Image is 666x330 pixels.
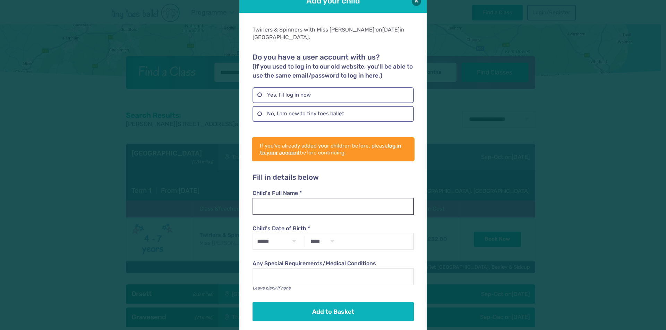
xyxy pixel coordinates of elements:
div: Twirlers & Spinners with Miss [PERSON_NAME] on in [GEOGRAPHIC_DATA]. [253,26,413,42]
label: No, I am new to tiny toes ballet [253,106,413,122]
button: Add to Basket [253,302,413,321]
label: Yes, I'll log in now [253,87,413,103]
small: (If you used to log in to our old website, you'll be able to use the same email/password to log i... [253,63,413,79]
h2: Fill in details below [253,173,413,182]
label: Child's Date of Birth * [253,225,413,232]
h2: Do you have a user account with us? [253,53,413,80]
label: Child's Full Name * [253,189,413,197]
label: Any Special Requirements/Medical Conditions [253,260,413,267]
p: Leave blank if none [253,285,413,291]
p: If you've already added your children before, please before continuing. [260,142,407,156]
span: [DATE] [382,26,400,33]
